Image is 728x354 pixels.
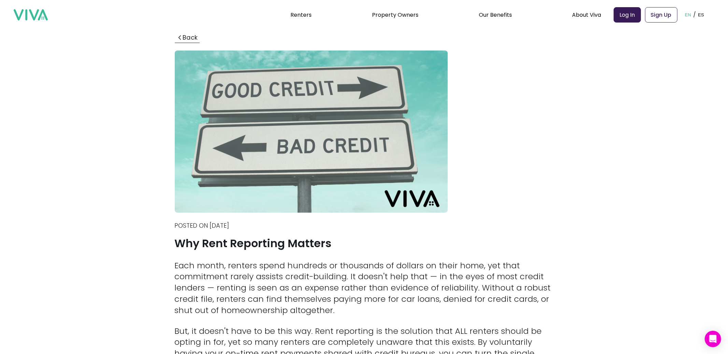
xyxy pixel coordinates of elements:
a: Renters [291,11,312,19]
a: Property Owners [372,11,418,19]
h1: Why Rent Reporting Matters [175,236,554,251]
p: Posted on [DATE] [175,221,554,230]
img: arrow [177,34,183,41]
img: viva [14,9,48,21]
button: EN [683,4,694,25]
img: Why Rent Reporting Matters [175,51,448,213]
p: / [693,10,696,20]
div: About Viva [572,6,601,23]
div: Open Intercom Messenger [705,331,721,347]
div: Our Benefits [479,6,512,23]
a: Log In [614,7,641,23]
a: Sign Up [645,7,677,23]
button: ES [696,4,706,25]
button: Back [175,33,200,42]
p: Each month, renters spend hundreds or thousands of dollars on their home, yet that commitment rar... [175,260,554,316]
